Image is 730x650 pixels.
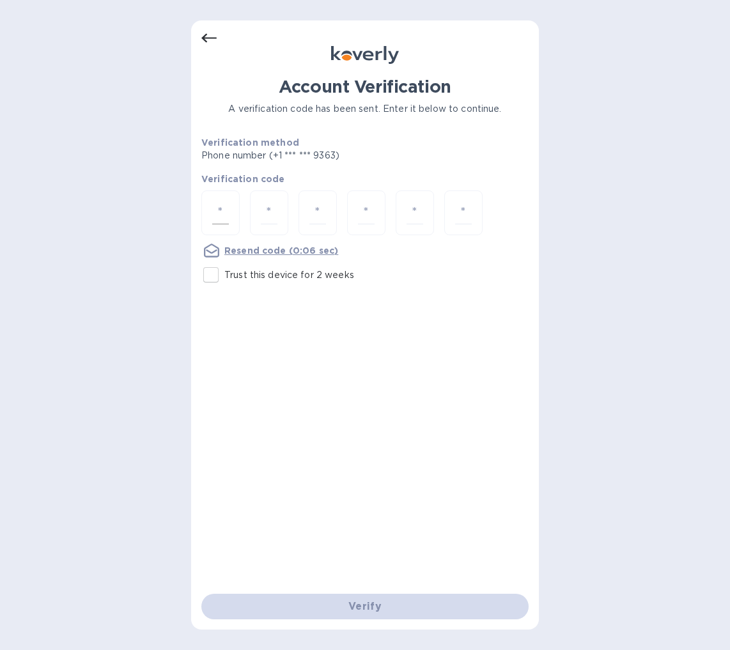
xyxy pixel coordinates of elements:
[201,173,529,185] p: Verification code
[201,77,529,97] h1: Account Verification
[224,268,354,282] p: Trust this device for 2 weeks
[201,149,437,162] p: Phone number (+1 *** *** 9363)
[201,137,299,148] b: Verification method
[224,245,338,256] u: Resend code (0:06 sec)
[201,102,529,116] p: A verification code has been sent. Enter it below to continue.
